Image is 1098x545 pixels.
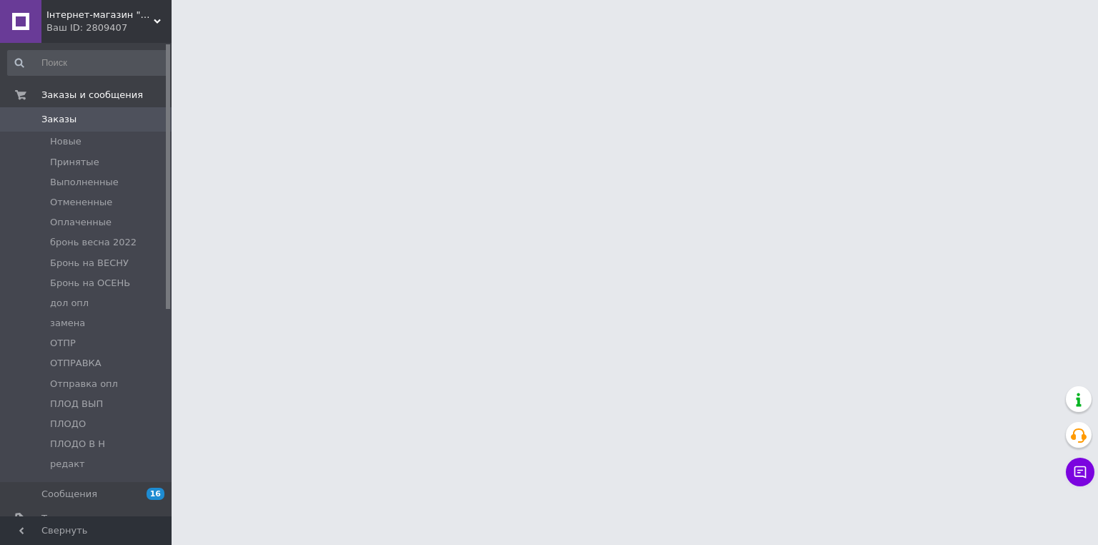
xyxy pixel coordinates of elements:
[50,277,130,290] span: Бронь на ОСЕНЬ
[46,21,172,34] div: Ваш ID: 2809407
[50,317,85,330] span: замена
[50,357,102,370] span: ОТПРАВКА
[50,418,86,431] span: ПЛОДО
[50,398,103,411] span: ПЛОД ВЫП
[1066,458,1094,486] button: Чат с покупателем
[50,438,105,451] span: ПЛОДО В Н
[50,378,118,391] span: Отправка опл
[50,337,76,350] span: ОТПР
[41,512,122,525] span: Товары и услуги
[50,257,129,270] span: Бронь на ВЕСНУ
[50,297,89,310] span: дол опл
[50,176,119,189] span: Выполненные
[50,458,85,471] span: редакт
[41,488,97,501] span: Сообщения
[41,113,76,126] span: Заказы
[50,156,99,169] span: Принятые
[50,236,137,249] span: бронь весна 2022
[41,89,143,102] span: Заказы и сообщения
[50,196,112,209] span: Отмененные
[50,135,81,148] span: Новые
[50,216,112,229] span: Оплаченные
[147,488,164,500] span: 16
[7,50,169,76] input: Поиск
[46,9,154,21] span: Інтернет-магазин "Європейські саджанці"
